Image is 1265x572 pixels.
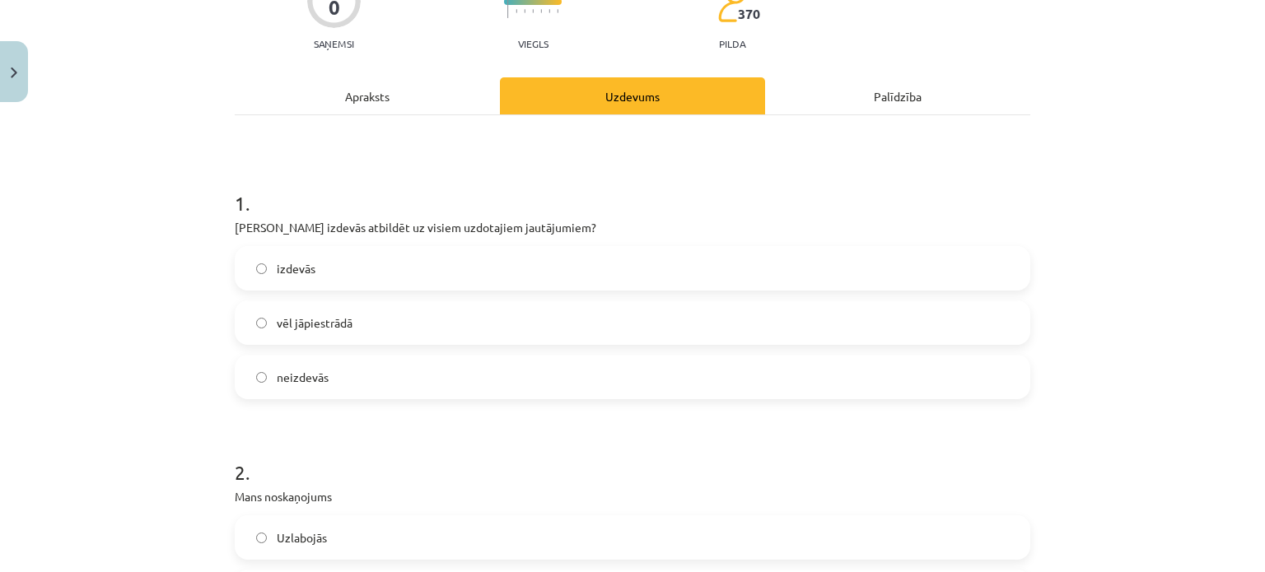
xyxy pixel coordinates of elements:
[235,488,1030,505] p: Mans noskaņojums
[548,9,550,13] img: icon-short-line-57e1e144782c952c97e751825c79c345078a6d821885a25fce030b3d8c18986b.svg
[256,318,267,328] input: vēl jāpiestrādā
[557,9,558,13] img: icon-short-line-57e1e144782c952c97e751825c79c345078a6d821885a25fce030b3d8c18986b.svg
[765,77,1030,114] div: Palīdzība
[524,9,525,13] img: icon-short-line-57e1e144782c952c97e751825c79c345078a6d821885a25fce030b3d8c18986b.svg
[256,372,267,383] input: neizdevās
[277,369,329,386] span: neizdevās
[256,532,267,543] input: Uzlabojās
[518,38,548,49] p: Viegls
[235,219,1030,236] p: [PERSON_NAME] izdevās atbildēt uz visiem uzdotajiem jautājumiem?
[307,38,361,49] p: Saņemsi
[235,163,1030,214] h1: 1 .
[11,67,17,78] img: icon-close-lesson-0947bae3869378f0d4975bcd49f059093ad1ed9edebbc8119c70593378902aed.svg
[277,314,352,332] span: vēl jāpiestrādā
[277,529,327,546] span: Uzlabojās
[540,9,542,13] img: icon-short-line-57e1e144782c952c97e751825c79c345078a6d821885a25fce030b3d8c18986b.svg
[277,260,315,277] span: izdevās
[738,7,760,21] span: 370
[500,77,765,114] div: Uzdevums
[532,9,534,13] img: icon-short-line-57e1e144782c952c97e751825c79c345078a6d821885a25fce030b3d8c18986b.svg
[256,263,267,274] input: izdevās
[235,432,1030,483] h1: 2 .
[235,77,500,114] div: Apraksts
[719,38,745,49] p: pilda
[516,9,517,13] img: icon-short-line-57e1e144782c952c97e751825c79c345078a6d821885a25fce030b3d8c18986b.svg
